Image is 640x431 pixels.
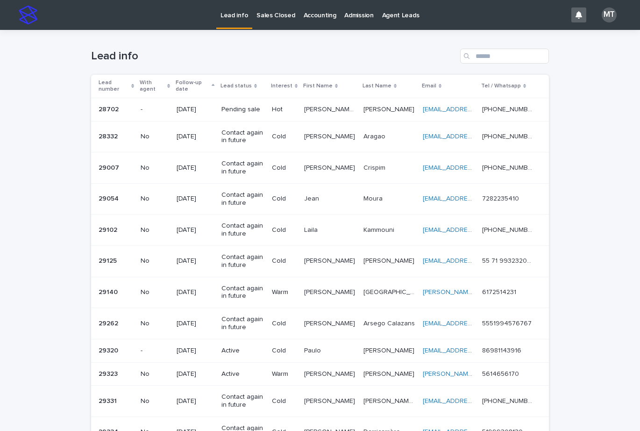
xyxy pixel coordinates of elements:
[423,258,528,264] a: [EMAIL_ADDRESS][DOMAIN_NAME]
[482,368,521,378] p: 5614656170
[140,78,165,95] p: With agent
[304,131,357,141] p: [PERSON_NAME]
[91,152,549,184] tr: 2900729007 No[DATE]Contact again in futureCold[PERSON_NAME][PERSON_NAME] CrispimCrispim [EMAIL_AD...
[304,318,357,328] p: [PERSON_NAME]
[363,224,396,234] p: Kammouni
[363,255,416,265] p: [PERSON_NAME]
[272,164,297,172] p: Cold
[272,257,297,265] p: Cold
[272,397,297,405] p: Cold
[482,287,518,296] p: 6172514231
[304,395,357,405] p: VINICIUS MATHEUS
[423,195,528,202] a: [EMAIL_ADDRESS][DOMAIN_NAME]
[460,49,549,64] input: Search
[99,255,119,265] p: 29125
[91,50,456,63] h1: Lead info
[177,347,213,355] p: [DATE]
[221,285,264,301] p: Contact again in future
[99,131,120,141] p: 28332
[304,224,320,234] p: Laila
[363,345,416,355] p: [PERSON_NAME]
[221,347,264,355] p: Active
[304,193,321,203] p: Jean
[363,81,391,91] p: Last Name
[363,287,417,296] p: [GEOGRAPHIC_DATA]
[99,395,119,405] p: 29331
[91,183,549,215] tr: 2905429054 No[DATE]Contact again in futureColdJeanJean MouraMoura [EMAIL_ADDRESS][DOMAIN_NAME] 72...
[221,129,264,145] p: Contact again in future
[91,277,549,308] tr: 2914029140 No[DATE]Contact again in futureWarm[PERSON_NAME][PERSON_NAME] [GEOGRAPHIC_DATA][GEOGRA...
[221,370,264,378] p: Active
[177,370,213,378] p: [DATE]
[304,345,323,355] p: Paulo
[141,347,169,355] p: -
[363,368,416,378] p: [PERSON_NAME]
[272,106,297,114] p: Hot
[482,318,533,328] p: 5551994576767
[304,104,357,114] p: [PERSON_NAME] [PERSON_NAME]
[99,318,120,328] p: 29262
[271,81,292,91] p: Interest
[304,368,357,378] p: [PERSON_NAME]
[481,81,521,91] p: Tel / Whatsapp
[177,164,213,172] p: [DATE]
[99,104,121,114] p: 28702
[482,104,536,114] p: [PHONE_NUMBER]
[423,106,528,113] a: [EMAIL_ADDRESS][DOMAIN_NAME]
[272,133,297,141] p: Cold
[482,255,536,265] p: 55 71 993232009
[141,106,169,114] p: -
[272,226,297,234] p: Cold
[221,222,264,238] p: Contact again in future
[482,162,536,172] p: +55 19 99805-7537
[91,245,549,277] tr: 2912529125 No[DATE]Contact again in futureCold[PERSON_NAME][PERSON_NAME] [PERSON_NAME][PERSON_NAM...
[272,195,297,203] p: Cold
[91,98,549,121] tr: 2870228702 -[DATE]Pending saleHot[PERSON_NAME] [PERSON_NAME][PERSON_NAME] [PERSON_NAME] [PERSON_N...
[141,320,169,328] p: No
[363,318,417,328] p: Arsego Calazans
[363,162,387,172] p: Crispim
[423,398,528,404] a: [EMAIL_ADDRESS][DOMAIN_NAME]
[363,395,417,405] p: [PERSON_NAME] [PERSON_NAME]
[99,287,120,296] p: 29140
[91,308,549,339] tr: 2926229262 No[DATE]Contact again in futureCold[PERSON_NAME][PERSON_NAME] Arsego CalazansArsego Ca...
[423,165,528,171] a: [EMAIL_ADDRESS][DOMAIN_NAME]
[177,397,213,405] p: [DATE]
[141,195,169,203] p: No
[141,257,169,265] p: No
[177,133,213,141] p: [DATE]
[272,288,297,296] p: Warm
[482,193,521,203] p: 7282235410
[99,345,120,355] p: 29320
[91,121,549,152] tr: 2833228332 No[DATE]Contact again in futureCold[PERSON_NAME][PERSON_NAME] AragaoAragao [EMAIL_ADDR...
[221,191,264,207] p: Contact again in future
[482,224,536,234] p: +55 11 987509095
[423,320,528,327] a: [EMAIL_ADDRESS][DOMAIN_NAME]
[221,393,264,409] p: Contact again in future
[423,371,630,377] a: [PERSON_NAME][EMAIL_ADDRESS][PERSON_NAME][DOMAIN_NAME]
[221,316,264,331] p: Contact again in future
[272,370,297,378] p: Warm
[423,289,579,295] a: [PERSON_NAME][EMAIL_ADDRESS][DOMAIN_NAME]
[272,347,297,355] p: Cold
[363,104,416,114] p: [PERSON_NAME]
[303,81,333,91] p: First Name
[482,395,536,405] p: [PHONE_NUMBER]
[221,253,264,269] p: Contact again in future
[141,226,169,234] p: No
[272,320,297,328] p: Cold
[141,164,169,172] p: No
[91,386,549,417] tr: 2933129331 No[DATE]Contact again in futureCold[PERSON_NAME][PERSON_NAME] [PERSON_NAME] [PERSON_NA...
[141,370,169,378] p: No
[91,362,549,386] tr: 2932329323 No[DATE]ActiveWarm[PERSON_NAME][PERSON_NAME] [PERSON_NAME][PERSON_NAME] [PERSON_NAME][...
[221,160,264,176] p: Contact again in future
[220,81,252,91] p: Lead status
[99,368,120,378] p: 29323
[177,320,213,328] p: [DATE]
[99,162,121,172] p: 29007
[19,6,37,24] img: stacker-logo-s-only.png
[423,133,528,140] a: [EMAIL_ADDRESS][DOMAIN_NAME]
[141,288,169,296] p: No
[176,78,209,95] p: Follow-up date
